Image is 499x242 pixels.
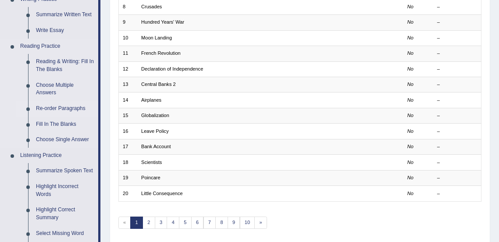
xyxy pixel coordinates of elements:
td: 9 [118,15,137,30]
a: Leave Policy [141,128,169,134]
a: Choose Multiple Answers [32,78,98,101]
div: – [437,174,477,181]
td: 17 [118,139,137,154]
a: Summarize Spoken Text [32,163,98,179]
a: Moon Landing [141,35,172,40]
div: – [437,143,477,150]
a: Central Banks 2 [141,82,176,87]
div: – [437,159,477,166]
div: – [437,50,477,57]
em: No [407,82,413,87]
a: Re-order Paragraphs [32,101,98,117]
em: No [407,66,413,71]
em: No [407,160,413,165]
div: – [437,81,477,88]
a: Listening Practice [16,148,98,164]
em: No [407,19,413,25]
a: French Revolution [141,50,181,56]
a: Bank Account [141,144,171,149]
a: Declaration of Independence [141,66,203,71]
a: Fill In The Blanks [32,117,98,132]
div: – [437,19,477,26]
a: Reading Practice [16,39,98,54]
a: 9 [228,217,240,229]
a: 10 [240,217,255,229]
td: 19 [118,170,137,185]
div: – [437,66,477,73]
div: – [437,4,477,11]
div: – [437,97,477,104]
a: 2 [143,217,155,229]
em: No [407,97,413,103]
a: 3 [155,217,168,229]
a: Poincare [141,175,160,180]
a: Choose Single Answer [32,132,98,148]
em: No [407,128,413,134]
a: 1 [130,217,143,229]
a: 5 [179,217,192,229]
div: – [437,190,477,197]
td: 18 [118,155,137,170]
a: Reading & Writing: Fill In The Blanks [32,54,98,77]
div: – [437,35,477,42]
a: Highlight Incorrect Words [32,179,98,202]
td: 16 [118,124,137,139]
td: 11 [118,46,137,61]
span: « [118,217,131,229]
em: No [407,175,413,180]
td: 12 [118,61,137,77]
div: – [437,128,477,135]
a: Highlight Correct Summary [32,202,98,225]
em: No [407,50,413,56]
a: Airplanes [141,97,161,103]
em: No [407,35,413,40]
a: Scientists [141,160,162,165]
em: No [407,191,413,196]
a: Crusades [141,4,162,9]
em: No [407,144,413,149]
td: 15 [118,108,137,123]
td: 13 [118,77,137,93]
a: 4 [167,217,179,229]
em: No [407,113,413,118]
a: 6 [191,217,204,229]
a: 8 [215,217,228,229]
a: Globalization [141,113,169,118]
a: Hundred Years' War [141,19,184,25]
a: 7 [203,217,216,229]
a: Summarize Written Text [32,7,98,23]
a: Little Consequence [141,191,183,196]
a: » [254,217,267,229]
td: 20 [118,186,137,201]
em: No [407,4,413,9]
a: Select Missing Word [32,226,98,242]
div: – [437,112,477,119]
a: Write Essay [32,23,98,39]
td: 14 [118,93,137,108]
td: 10 [118,30,137,46]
